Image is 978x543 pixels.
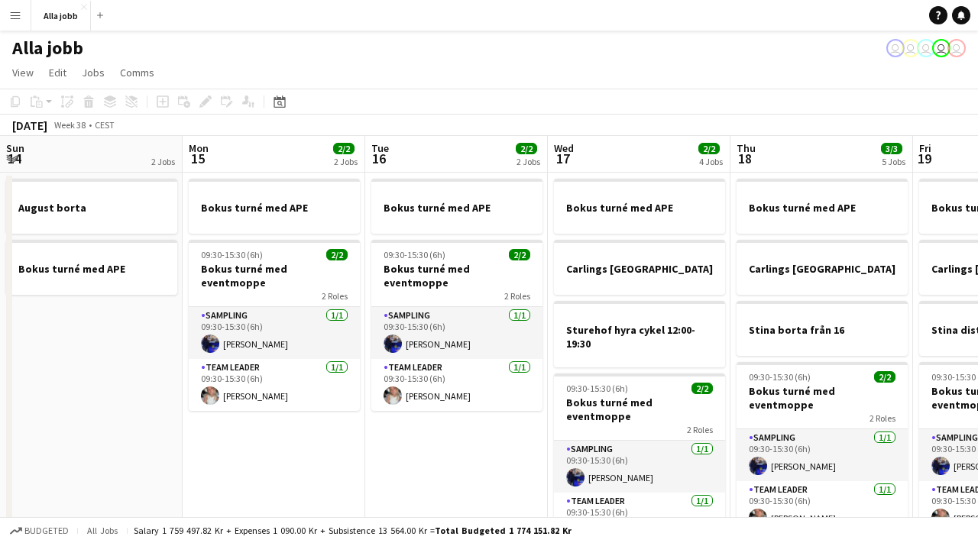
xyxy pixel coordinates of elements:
span: 18 [734,150,756,167]
app-user-avatar: Hedda Lagerbielke [947,39,966,57]
app-card-role: Team Leader1/109:30-15:30 (6h)[PERSON_NAME] [189,359,360,411]
span: 16 [369,150,389,167]
span: Edit [49,66,66,79]
h3: Bokus turné med APE [189,201,360,215]
div: 2 Jobs [151,156,175,167]
h3: Carlings [GEOGRAPHIC_DATA] [554,262,725,276]
h3: Sturehof hyra cykel 12:00-19:30 [554,323,725,351]
span: Fri [919,141,931,155]
a: View [6,63,40,82]
app-job-card: 09:30-15:30 (6h)2/2Bokus turné med eventmoppe2 RolesSampling1/109:30-15:30 (6h)[PERSON_NAME]Team ... [189,240,360,411]
app-job-card: Bokus turné med APE [737,179,908,234]
app-card-role: Team Leader1/109:30-15:30 (6h)[PERSON_NAME] [737,481,908,533]
span: Mon [189,141,209,155]
h3: Bokus turné med eventmoppe [737,384,908,412]
span: 2 Roles [322,290,348,302]
span: 09:30-15:30 (6h) [201,249,263,260]
span: Budgeted [24,525,69,536]
h3: Bokus turné med APE [554,201,725,215]
h3: Stina borta från 16 [737,323,908,337]
app-job-card: 09:30-15:30 (6h)2/2Bokus turné med eventmoppe2 RolesSampling1/109:30-15:30 (6h)[PERSON_NAME]Team ... [737,362,908,533]
span: 2/2 [333,143,355,154]
span: 09:30-15:30 (6h) [384,249,445,260]
button: Budgeted [8,522,71,539]
app-job-card: Bokus turné med APE [371,179,542,234]
span: Comms [120,66,154,79]
h3: Bokus turné med eventmoppe [371,262,542,289]
span: 2/2 [874,371,895,383]
app-job-card: Carlings [GEOGRAPHIC_DATA] [737,240,908,295]
span: 2/2 [509,249,530,260]
h3: Bokus turné med eventmoppe [554,396,725,423]
app-card-role: Sampling1/109:30-15:30 (6h)[PERSON_NAME] [189,307,360,359]
span: 2/2 [691,383,713,394]
span: 2/2 [516,143,537,154]
span: 2 Roles [870,412,895,424]
h3: August borta [6,201,177,215]
app-user-avatar: August Löfgren [917,39,935,57]
div: 5 Jobs [882,156,905,167]
span: 2/2 [326,249,348,260]
app-card-role: Sampling1/109:30-15:30 (6h)[PERSON_NAME] [554,441,725,493]
app-job-card: Bokus turné med APE [189,179,360,234]
app-job-card: Sturehof hyra cykel 12:00-19:30 [554,301,725,367]
app-job-card: Bokus turné med APE [6,240,177,295]
app-user-avatar: Stina Dahl [886,39,905,57]
app-job-card: Bokus turné med APE [554,179,725,234]
span: 19 [917,150,931,167]
span: Wed [554,141,574,155]
span: 09:30-15:30 (6h) [566,383,628,394]
h3: Carlings [GEOGRAPHIC_DATA] [737,262,908,276]
span: 15 [186,150,209,167]
div: 4 Jobs [699,156,723,167]
span: Week 38 [50,119,89,131]
div: Salary 1 759 497.82 kr + Expenses 1 090.00 kr + Subsistence 13 564.00 kr = [134,525,572,536]
a: Jobs [76,63,111,82]
a: Edit [43,63,73,82]
span: 14 [4,150,24,167]
span: View [12,66,34,79]
div: 2 Jobs [517,156,540,167]
span: Jobs [82,66,105,79]
app-card-role: Sampling1/109:30-15:30 (6h)[PERSON_NAME] [737,429,908,481]
h3: Bokus turné med eventmoppe [189,262,360,289]
span: 3/3 [881,143,902,154]
h3: Bokus turné med APE [737,201,908,215]
span: Tue [371,141,389,155]
app-job-card: 09:30-15:30 (6h)2/2Bokus turné med eventmoppe2 RolesSampling1/109:30-15:30 (6h)[PERSON_NAME]Team ... [371,240,542,411]
span: All jobs [84,525,121,536]
app-job-card: Carlings [GEOGRAPHIC_DATA] [554,240,725,295]
a: Comms [114,63,160,82]
span: 2/2 [698,143,720,154]
span: 17 [552,150,574,167]
app-job-card: Stina borta från 16 [737,301,908,356]
app-card-role: Sampling1/109:30-15:30 (6h)[PERSON_NAME] [371,307,542,359]
span: Sun [6,141,24,155]
app-user-avatar: Emil Hasselberg [902,39,920,57]
h1: Alla jobb [12,37,83,60]
span: Total Budgeted 1 774 151.82 kr [435,525,572,536]
app-card-role: Team Leader1/109:30-15:30 (6h)[PERSON_NAME] [371,359,542,411]
span: 2 Roles [687,424,713,435]
div: 2 Jobs [334,156,358,167]
h3: Bokus turné med APE [371,201,542,215]
span: 09:30-15:30 (6h) [749,371,811,383]
h3: Bokus turné med APE [6,262,177,276]
div: [DATE] [12,118,47,133]
app-job-card: August borta [6,179,177,234]
app-user-avatar: Hedda Lagerbielke [932,39,950,57]
span: Thu [737,141,756,155]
